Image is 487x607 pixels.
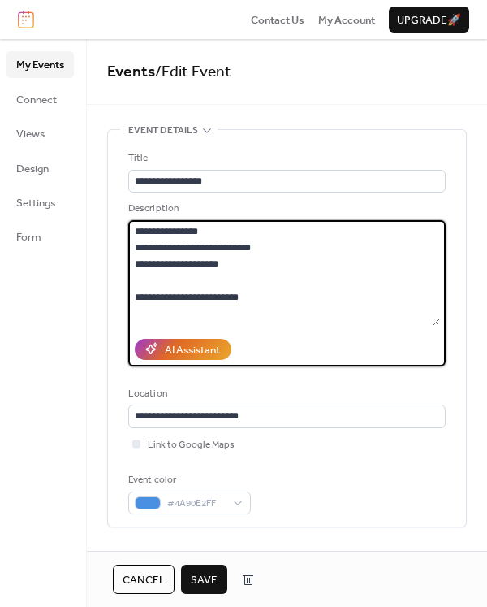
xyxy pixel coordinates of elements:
[16,161,49,177] span: Design
[318,12,375,28] span: My Account
[167,496,225,512] span: #4A90E2FF
[128,150,442,167] div: Title
[165,342,220,358] div: AI Assistant
[397,12,461,28] span: Upgrade 🚀
[16,229,41,245] span: Form
[16,92,57,108] span: Connect
[191,572,218,588] span: Save
[128,472,248,488] div: Event color
[128,201,442,217] div: Description
[251,11,304,28] a: Contact Us
[389,7,469,33] button: Upgrade🚀
[113,565,175,594] button: Cancel
[318,11,375,28] a: My Account
[16,126,45,142] span: Views
[107,57,155,87] a: Events
[128,123,198,139] span: Event details
[251,12,304,28] span: Contact Us
[128,386,442,402] div: Location
[181,565,227,594] button: Save
[6,86,74,112] a: Connect
[6,51,74,77] a: My Events
[135,339,231,360] button: AI Assistant
[6,189,74,215] a: Settings
[6,120,74,146] a: Views
[16,195,55,211] span: Settings
[155,57,231,87] span: / Edit Event
[6,155,74,181] a: Design
[6,223,74,249] a: Form
[123,572,165,588] span: Cancel
[148,437,235,453] span: Link to Google Maps
[128,547,197,563] span: Date and time
[16,57,64,73] span: My Events
[18,11,34,28] img: logo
